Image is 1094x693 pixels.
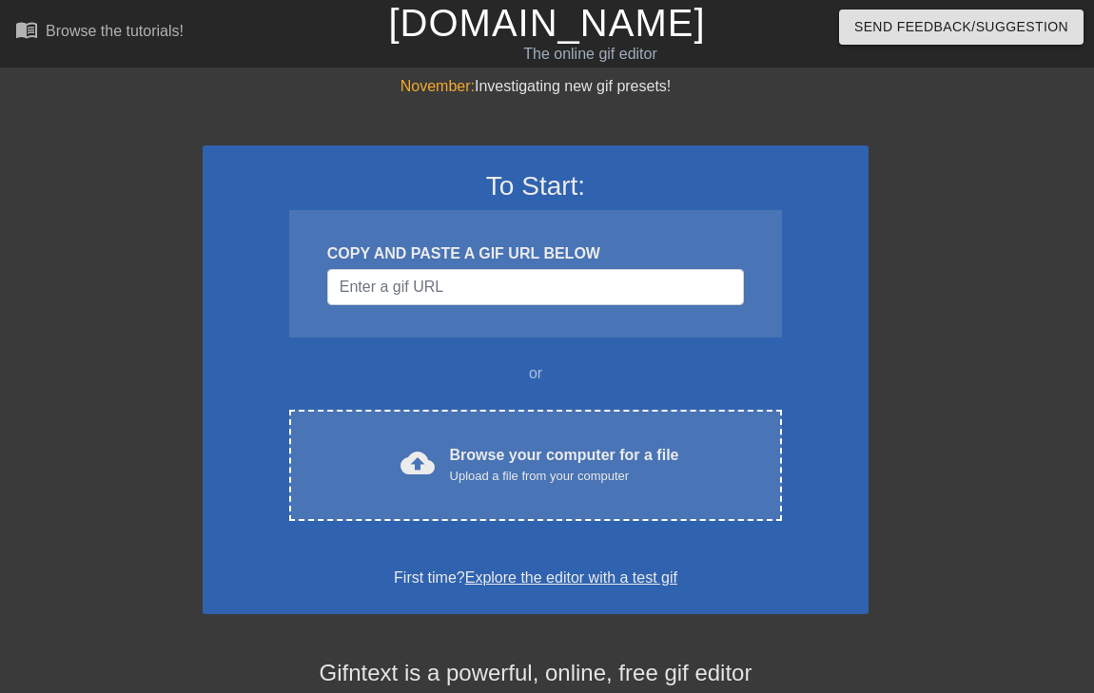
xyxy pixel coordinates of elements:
[854,15,1068,39] span: Send Feedback/Suggestion
[15,18,184,48] a: Browse the tutorials!
[227,170,844,202] h3: To Start:
[374,43,806,66] div: The online gif editor
[227,567,844,589] div: First time?
[450,467,679,486] div: Upload a file from your computer
[388,2,705,44] a: [DOMAIN_NAME]
[252,362,819,385] div: or
[400,78,475,94] span: November:
[400,446,435,480] span: cloud_upload
[15,18,38,41] span: menu_book
[839,10,1084,45] button: Send Feedback/Suggestion
[46,23,184,39] div: Browse the tutorials!
[450,444,679,486] div: Browse your computer for a file
[327,242,744,265] div: COPY AND PASTE A GIF URL BELOW
[327,269,744,305] input: Username
[203,660,869,687] h4: Gifntext is a powerful, online, free gif editor
[465,569,677,586] a: Explore the editor with a test gif
[203,75,869,98] div: Investigating new gif presets!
